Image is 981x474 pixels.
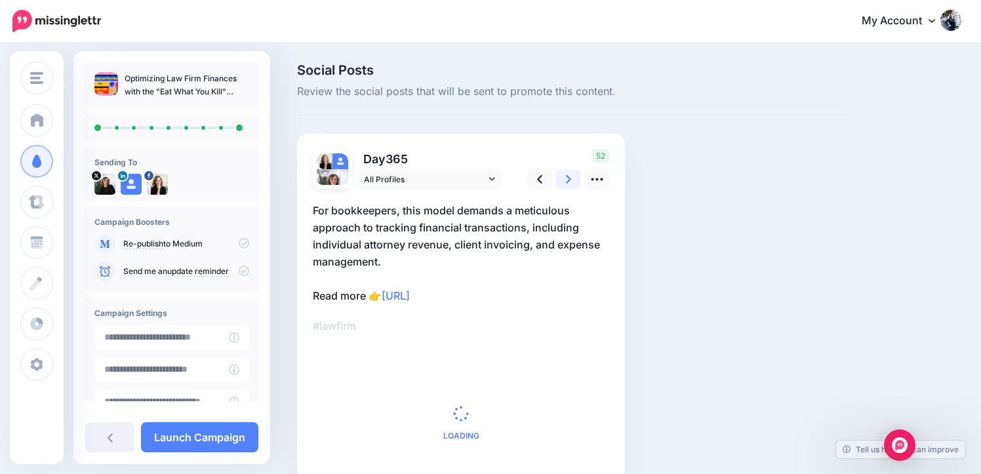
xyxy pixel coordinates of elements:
[313,202,609,304] p: For bookkeepers, this model demands a meticulous approach to tracking financial transactions, inc...
[849,5,961,37] a: My Account
[443,406,479,440] div: Loading
[94,217,249,227] h4: Campaign Boosters
[12,10,101,32] img: Missinglettr
[123,266,249,277] p: Send me an
[297,64,847,77] span: Social Posts
[94,157,249,167] h4: Sending To
[382,289,410,302] a: [URL]
[123,238,249,250] p: to Medium
[317,153,332,169] img: 325356396_563029482349385_6594150499625394851_n-bsa130042.jpg
[30,72,43,84] img: menu.png
[94,72,118,96] img: 3f0fee6f6651632d960582342688af90_thumb.jpg
[125,72,249,98] p: Optimizing Law Firm Finances with the "Eat What You Kill" Model
[121,174,142,195] img: user_default_image.png
[884,429,915,461] div: Open Intercom Messenger
[167,266,229,277] a: update reminder
[123,239,163,249] a: Re-publish
[592,149,609,163] span: 52
[332,153,348,169] img: user_default_image.png
[317,169,348,201] img: qTmzClX--41366.jpg
[386,152,408,166] span: 365
[357,170,502,189] a: All Profiles
[313,317,609,334] p: #lawfirm
[94,174,115,195] img: qTmzClX--41366.jpg
[836,441,965,458] a: Tell us how we can improve
[297,83,847,100] span: Review the social posts that will be sent to promote this content.
[147,174,168,195] img: 325356396_563029482349385_6594150499625394851_n-bsa130042.jpg
[94,308,249,318] h4: Campaign Settings
[357,149,504,168] p: Day
[364,172,486,186] span: All Profiles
